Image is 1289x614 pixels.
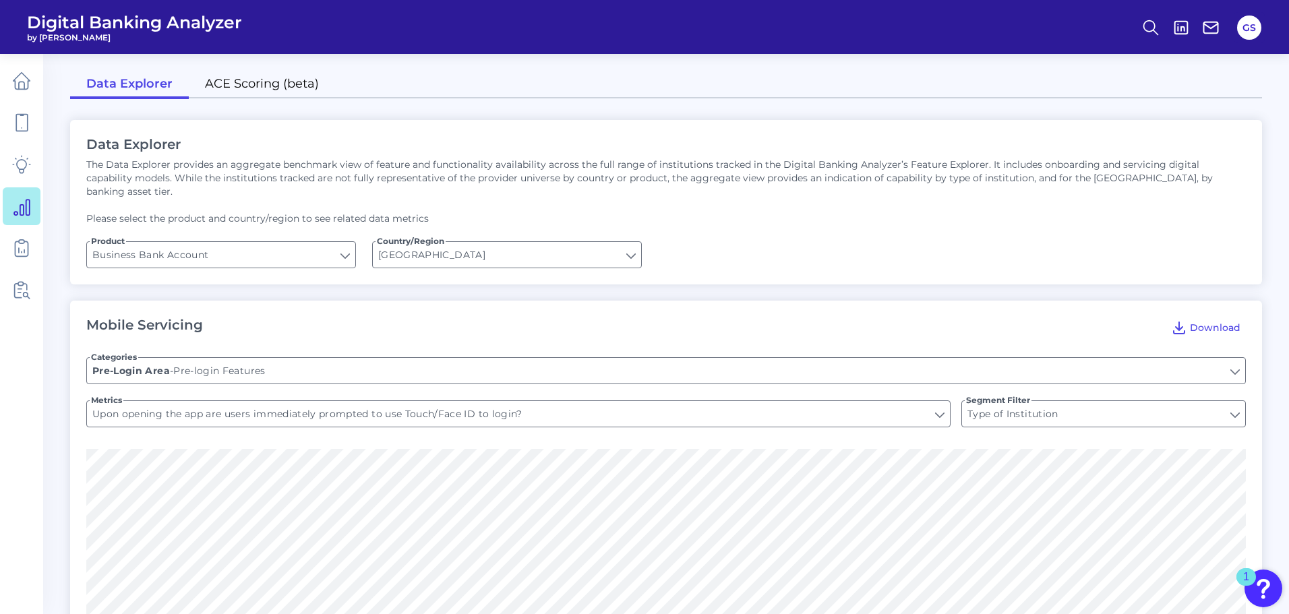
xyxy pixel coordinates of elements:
span: Metrics [90,395,123,406]
h2: Mobile Servicing [86,317,203,338]
div: 1 [1243,577,1249,594]
a: Data Explorer [70,71,189,99]
p: The Data Explorer provides an aggregate benchmark view of feature and functionality availability ... [86,158,1246,198]
button: Open Resource Center, 1 new notification [1245,570,1282,607]
span: Product [90,236,126,247]
span: Download [1190,321,1240,334]
a: ACE Scoring (beta) [189,71,335,99]
span: Digital Banking Analyzer [27,12,242,32]
h2: Data Explorer [86,136,1246,152]
p: Please select the product and country/region to see related data metrics [86,212,1246,225]
span: Country/Region [376,236,446,247]
button: GS [1237,16,1261,40]
span: Segment Filter [965,395,1031,406]
span: Categories [90,352,138,363]
span: by [PERSON_NAME] [27,32,242,42]
button: Download [1166,317,1246,338]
